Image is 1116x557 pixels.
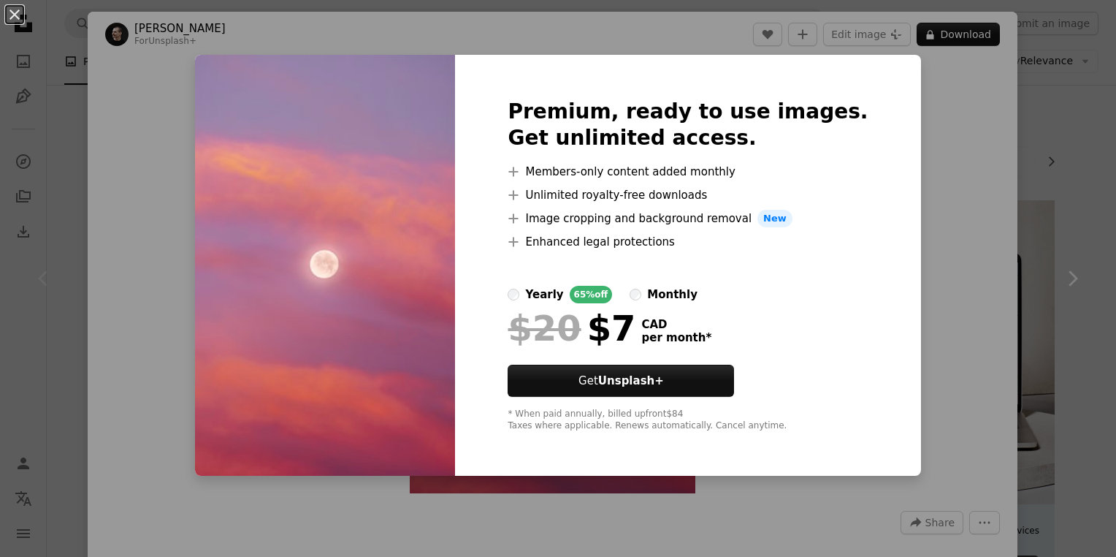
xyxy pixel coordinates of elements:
[508,409,868,432] div: * When paid annually, billed upfront $84 Taxes where applicable. Renews automatically. Cancel any...
[647,286,697,303] div: monthly
[630,289,641,300] input: monthly
[641,318,711,331] span: CAD
[508,233,868,251] li: Enhanced legal protections
[508,210,868,227] li: Image cropping and background removal
[757,210,792,227] span: New
[508,365,734,397] button: GetUnsplash+
[525,286,563,303] div: yearly
[195,55,455,476] img: premium_photo-1729708014674-cabc9bfbbd02
[508,309,581,347] span: $20
[598,374,664,387] strong: Unsplash+
[508,163,868,181] li: Members-only content added monthly
[508,309,635,347] div: $7
[508,99,868,151] h2: Premium, ready to use images. Get unlimited access.
[508,186,868,204] li: Unlimited royalty-free downloads
[508,289,519,300] input: yearly65%off
[641,331,711,344] span: per month *
[570,286,613,303] div: 65% off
